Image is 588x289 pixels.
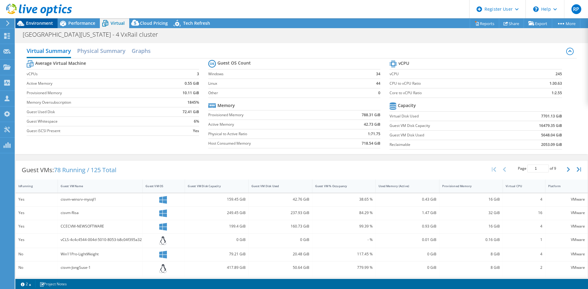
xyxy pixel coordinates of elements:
a: Share [499,19,524,28]
label: CPU to vCPU Ratio [390,80,517,87]
div: VMware [548,209,585,216]
b: 0 [378,90,380,96]
label: vCPUs [27,71,161,77]
div: - % [315,236,373,243]
b: 10.11 GiB [183,90,199,96]
h2: Physical Summary [77,45,126,57]
div: Guest VMs: [16,161,123,180]
div: IsRunning [18,184,47,188]
b: Yes [193,128,199,134]
div: No [18,264,55,271]
div: 160.73 GiB [251,223,309,230]
div: Guest VM Name [61,184,132,188]
a: Export [524,19,552,28]
div: 20.48 GiB [251,251,309,258]
span: Page of [518,165,556,172]
div: 0 GiB [379,264,436,271]
div: VMware [548,196,585,203]
a: Project Notes [35,280,71,288]
b: 3 [197,71,199,77]
div: 16 GiB [442,223,500,230]
label: Guest VM Disk Capacity [390,123,502,129]
label: Physical to Active Ratio [208,131,330,137]
label: Provisioned Memory [27,90,161,96]
b: 718.54 GiB [362,140,380,146]
span: Environment [26,20,53,26]
div: VMware [548,223,585,230]
b: 7701.13 GiB [541,113,562,119]
div: Yes [18,236,55,243]
h2: Virtual Summary [27,45,71,58]
b: Memory [217,102,235,109]
label: Guest iSCSI Present [27,128,161,134]
h2: Graphs [132,45,151,57]
label: Core to vCPU Ratio [390,90,517,96]
div: 0.93 GiB [379,223,436,230]
b: 788.31 GiB [362,112,380,118]
a: More [552,19,580,28]
div: 0 GiB [379,251,436,258]
label: Provisioned Memory [208,112,330,118]
b: 1845% [187,99,199,106]
div: 417.89 GiB [188,264,246,271]
div: 16 GiB [442,196,500,203]
div: cisvm-winsrv-mysql1 [61,196,140,203]
div: VMware [548,264,585,271]
div: Virtual CPU [506,184,535,188]
b: 1:71.75 [368,131,380,137]
b: 34 [376,71,380,77]
b: 42.73 GiB [364,121,380,128]
div: 0.43 GiB [379,196,436,203]
div: Win11Pro-LightWeight [61,251,140,258]
b: 1:2.55 [552,90,562,96]
div: 117.45 % [315,251,373,258]
div: 1.47 GiB [379,209,436,216]
a: 2 [17,280,36,288]
div: Guest VM OS [145,184,175,188]
div: Platform [548,184,578,188]
div: Guest VM Disk Used [251,184,302,188]
b: Guest OS Count [217,60,251,66]
b: vCPU [398,60,409,66]
div: Guest VM Disk Capacity [188,184,238,188]
span: Cloud Pricing [140,20,168,26]
div: 0 GiB [251,236,309,243]
a: Reports [470,19,499,28]
div: Used Memory (Active) [379,184,429,188]
label: Memory Oversubscription [27,99,161,106]
label: Windows [208,71,365,77]
b: 72.41 GiB [183,109,199,115]
b: 1:30.63 [549,80,562,87]
b: 245 [556,71,562,77]
div: 8 GiB [442,251,500,258]
label: Linux [208,80,365,87]
div: CCECVM-NEWSOFTWARE [61,223,140,230]
b: 44 [376,80,380,87]
label: vCPU [390,71,517,77]
div: cisvm-JongSuse-1 [61,264,140,271]
label: Reclaimable [390,142,502,148]
div: 199.4 GiB [188,223,246,230]
span: RP [571,4,581,14]
b: 6% [194,118,199,124]
div: 0.01 GiB [379,236,436,243]
div: 8 GiB [442,264,500,271]
input: jump to page [527,165,549,172]
span: Performance [68,20,95,26]
span: 78 Running / 125 Total [54,166,116,174]
div: 4 [506,251,542,258]
div: cisvm-Risa [61,209,140,216]
b: Capacity [398,102,416,109]
label: Guest Whitespace [27,118,161,124]
svg: \n [533,6,539,12]
div: 32 GiB [442,209,500,216]
div: vCLS-4c4c4544-004d-5010-8053-b8c04f395a32 [61,236,140,243]
span: Tech Refresh [183,20,210,26]
div: VMware [548,251,585,258]
b: 16479.35 GiB [539,123,562,129]
div: 4 [506,223,542,230]
div: 50.64 GiB [251,264,309,271]
div: 4 [506,196,542,203]
div: 779.99 % [315,264,373,271]
div: 159.45 GiB [188,196,246,203]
